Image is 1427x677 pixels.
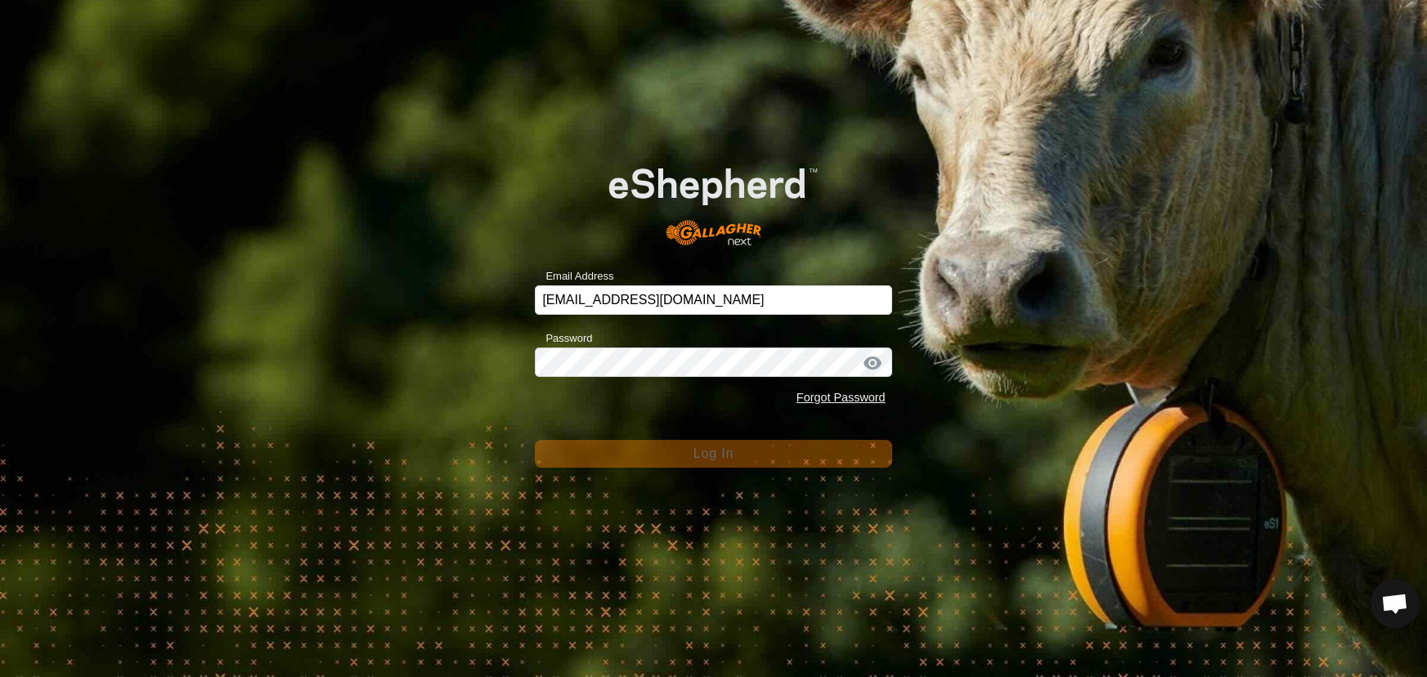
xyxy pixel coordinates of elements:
label: Email Address [535,268,613,285]
span: Log In [693,446,734,460]
a: Forgot Password [797,391,886,404]
img: E-shepherd Logo [571,138,856,260]
button: Log In [535,440,891,468]
label: Password [535,330,592,347]
input: Email Address [535,285,891,315]
div: Open chat [1371,579,1420,628]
